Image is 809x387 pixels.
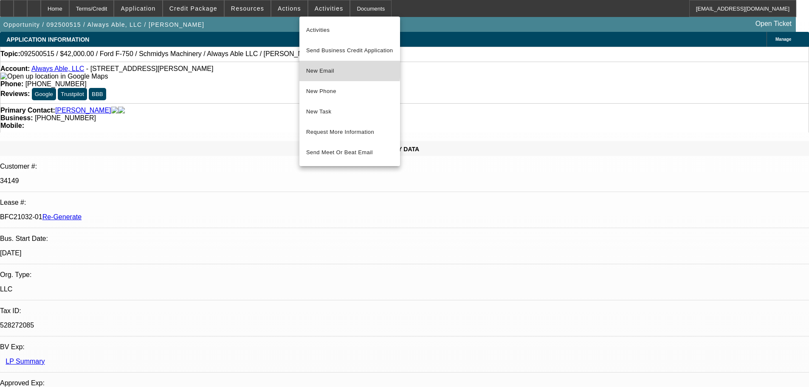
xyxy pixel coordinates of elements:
span: New Email [306,66,393,76]
span: Request More Information [306,127,393,137]
span: Send Meet Or Beat Email [306,147,393,158]
span: Activities [306,25,393,35]
span: New Task [306,107,393,117]
span: Send Business Credit Application [306,45,393,56]
span: New Phone [306,86,393,96]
